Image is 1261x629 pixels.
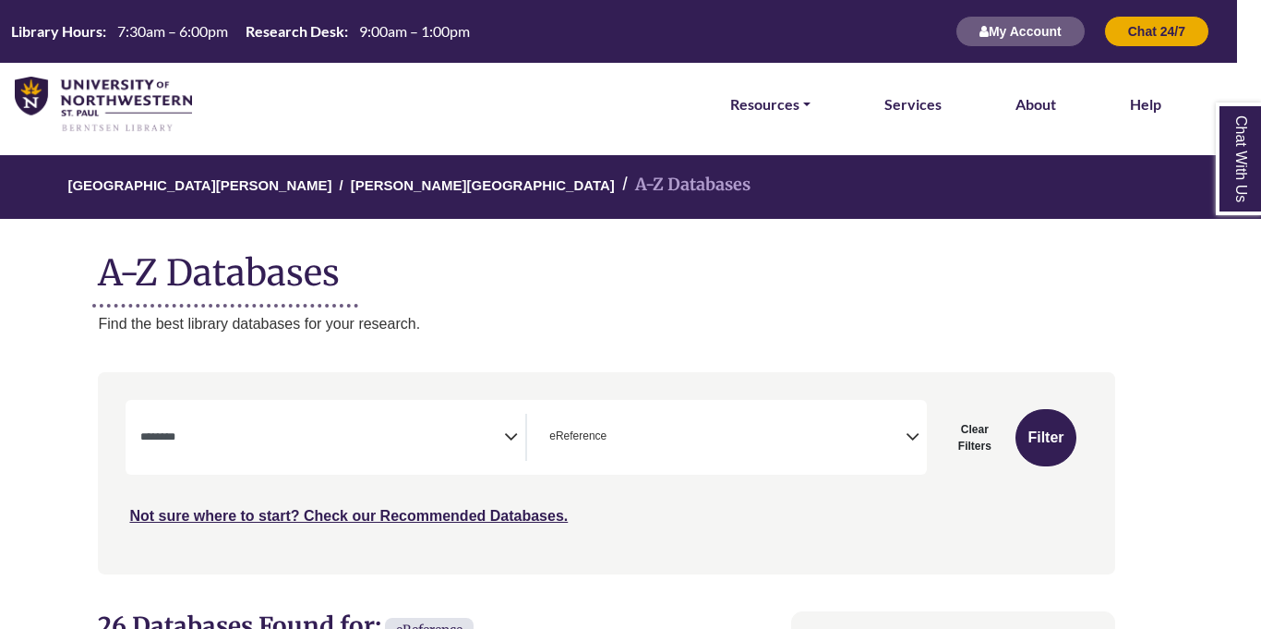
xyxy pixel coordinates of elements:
h1: A-Z Databases [98,237,1114,294]
a: Services [884,92,942,116]
table: Hours Today [4,21,477,39]
a: Not sure where to start? Check our Recommended Databases. [129,508,568,524]
th: Research Desk: [238,21,349,41]
img: library_home [15,77,192,133]
button: Chat 24/7 [1104,16,1209,47]
span: eReference [549,428,606,445]
a: [GEOGRAPHIC_DATA][PERSON_NAME] [67,175,331,193]
button: Submit for Search Results [1015,409,1075,466]
textarea: Search [140,431,504,446]
textarea: Search [610,431,618,446]
a: Chat 24/7 [1104,23,1209,39]
a: Help [1130,92,1161,116]
nav: breadcrumb [98,155,1114,219]
a: Resources [730,92,811,116]
th: Library Hours: [4,21,107,41]
button: Clear Filters [938,409,1012,466]
a: My Account [955,23,1086,39]
a: [PERSON_NAME][GEOGRAPHIC_DATA] [351,175,615,193]
li: A-Z Databases [615,172,751,199]
span: 7:30am – 6:00pm [117,22,228,40]
li: eReference [542,428,606,445]
a: About [1015,92,1056,116]
button: My Account [955,16,1086,47]
nav: Search filters [98,372,1114,574]
p: Find the best library databases for your research. [98,312,1114,336]
span: 9:00am – 1:00pm [359,22,470,40]
a: Hours Today [4,21,477,42]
